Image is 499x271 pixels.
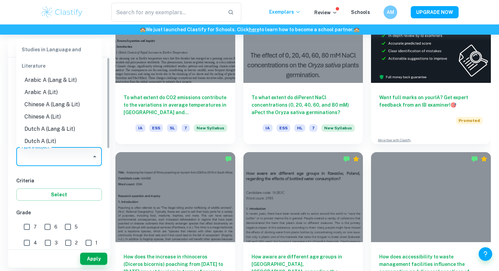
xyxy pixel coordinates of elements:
button: Select [16,188,102,201]
p: Review [314,9,337,16]
span: 7 [34,223,37,231]
h6: We just launched Clastify for Schools. Click to learn how to become a school partner. [1,26,498,33]
span: 4 [34,239,37,247]
span: IA [263,124,273,132]
button: Apply [80,253,107,265]
span: 3 [55,239,58,247]
a: here [249,27,259,32]
span: 5 [75,223,78,231]
button: UPGRADE NOW [411,6,459,18]
h6: To what extent do diPerent NaCl concentrations (0, 20, 40, 60, and 80 mM) aPect the Oryza sativa ... [252,94,355,116]
span: SL [167,124,178,132]
button: Close [90,152,99,161]
span: 7 [309,124,317,132]
span: 1 [95,239,97,247]
h6: Want full marks on your IA ? Get expert feedback from an IB examiner! [379,94,483,109]
div: Starting from the May 2026 session, the ESS IA requirements have changed. We created this exempla... [321,124,355,136]
a: Advertise with Clastify [378,138,411,143]
p: Exemplars [269,8,301,16]
li: Chinese A (Lit) [16,111,102,123]
span: New Syllabus [321,124,355,132]
div: Premium [353,156,359,162]
span: HL [294,124,305,132]
li: Dutch A (Lit) [16,135,102,147]
li: Chinese A (Lang & Lit) [16,98,102,111]
span: New Syllabus [194,124,227,132]
span: 2 [75,239,78,247]
span: 🏫 [140,27,146,32]
h6: Filter exemplars [8,38,110,57]
span: ESS [277,124,290,132]
h6: Grade [16,209,102,216]
img: Marked [471,156,478,162]
li: Dutch A (Lang & Lit) [16,123,102,135]
span: IA [135,124,145,132]
span: 🏫 [354,27,359,32]
span: 7 [182,124,190,132]
div: Starting from the May 2026 session, the ESS IA requirements have changed. We created this exempla... [194,124,227,136]
h6: AM [387,8,394,16]
span: ESS [149,124,163,132]
button: AM [384,5,397,19]
button: Help and Feedback [479,247,492,261]
input: Search for any exemplars... [111,3,222,22]
img: Marked [225,156,232,162]
span: Promoted [456,117,483,124]
div: Studies in Language and Literature [16,41,102,74]
a: Schools [351,10,370,15]
li: Arabic A (Lang & Lit) [16,74,102,86]
img: Clastify logo [40,5,84,19]
img: Marked [343,156,350,162]
li: Arabic A (Lit) [16,86,102,98]
h6: To what extent do CO2 emissions contribute to the variations in average temperatures in [GEOGRAPH... [124,94,227,116]
div: Premium [481,156,487,162]
span: 6 [54,223,57,231]
h6: Criteria [16,177,102,184]
span: 🎯 [450,102,456,108]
